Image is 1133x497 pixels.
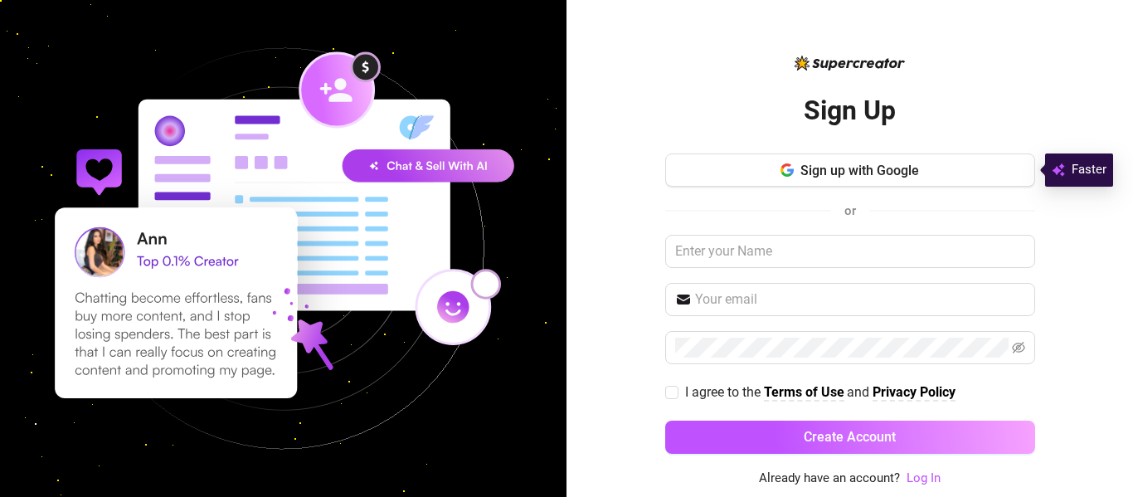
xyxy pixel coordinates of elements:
span: Already have an account? [759,469,900,489]
input: Your email [695,290,1025,309]
span: Create Account [804,429,896,445]
strong: Privacy Policy [873,384,956,400]
a: Privacy Policy [873,384,956,402]
button: Create Account [665,421,1035,454]
input: Enter your Name [665,235,1035,268]
a: Terms of Use [764,384,844,402]
span: eye-invisible [1012,341,1025,354]
span: Sign up with Google [800,163,919,178]
strong: Terms of Use [764,384,844,400]
button: Sign up with Google [665,153,1035,187]
span: or [844,203,856,218]
img: svg%3e [1052,160,1065,180]
a: Log In [907,470,941,485]
h2: Sign Up [804,94,896,128]
span: and [847,384,873,400]
span: Faster [1072,160,1106,180]
img: logo-BBDzfeDw.svg [795,56,905,71]
span: I agree to the [685,384,764,400]
a: Log In [907,469,941,489]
